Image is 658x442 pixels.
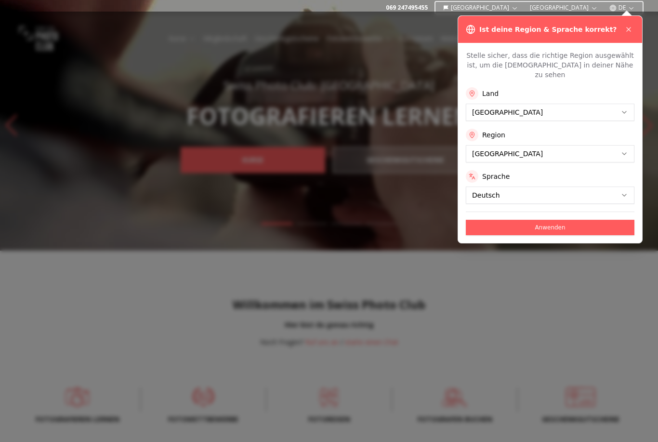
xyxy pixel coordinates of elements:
[605,2,639,13] button: DE
[482,130,505,140] label: Region
[482,172,510,181] label: Sprache
[386,4,428,12] a: 069 247495455
[482,89,499,98] label: Land
[439,2,523,13] button: [GEOGRAPHIC_DATA]
[466,51,634,80] p: Stelle sicher, dass die richtige Region ausgewählt ist, um die [DEMOGRAPHIC_DATA] in deiner Nähe ...
[466,220,634,235] button: Anwenden
[526,2,602,13] button: [GEOGRAPHIC_DATA]
[479,25,617,34] h3: Ist deine Region & Sprache korrekt?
